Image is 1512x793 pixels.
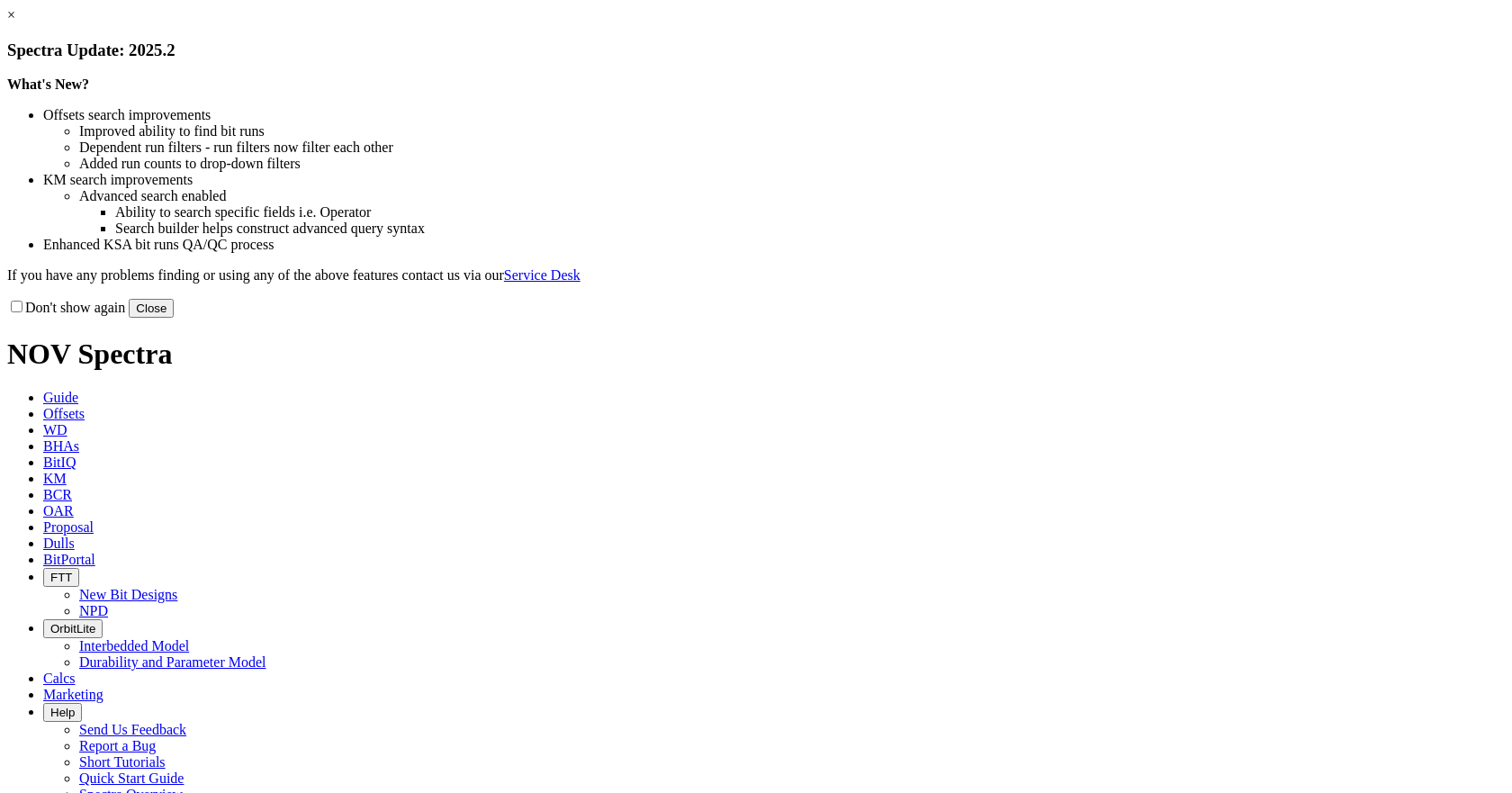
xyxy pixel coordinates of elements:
[43,172,1505,188] li: KM search improvements
[79,770,184,786] a: Quick Start Guide
[50,706,75,719] span: Help
[43,536,75,551] span: Dulls
[7,7,15,23] a: ×
[43,390,78,405] span: Guide
[43,552,95,567] span: BitPortal
[50,571,72,584] span: FTT
[129,299,174,318] button: Close
[115,204,1505,221] li: Ability to search specific fields i.e. Operator
[7,338,1505,371] h1: NOV Spectra
[79,156,1505,172] li: Added run counts to drop-down filters
[43,455,76,470] span: BitIQ
[79,603,108,618] a: NPD
[43,406,85,421] span: Offsets
[43,487,72,502] span: BCR
[43,519,94,535] span: Proposal
[79,738,156,753] a: Report a Bug
[79,638,189,653] a: Interbedded Model
[504,267,580,283] a: Service Desk
[11,301,22,312] input: Don't show again
[79,123,1505,140] li: Improved ability to find bit runs
[79,188,1505,204] li: Advanced search enabled
[79,654,266,670] a: Durability and Parameter Model
[43,237,1505,253] li: Enhanced KSA bit runs QA/QC process
[43,503,74,518] span: OAR
[79,754,166,770] a: Short Tutorials
[43,687,103,702] span: Marketing
[7,77,89,92] strong: What's New?
[7,300,125,315] label: Don't show again
[7,41,1505,60] h3: Spectra Update: 2025.2
[43,107,1505,123] li: Offsets search improvements
[7,267,1505,284] p: If you have any problems finding or using any of the above features contact us via our
[43,422,67,437] span: WD
[115,221,1505,237] li: Search builder helps construct advanced query syntax
[79,140,1505,156] li: Dependent run filters - run filters now filter each other
[43,671,76,686] span: Calcs
[79,587,177,602] a: New Bit Designs
[43,438,79,454] span: BHAs
[50,622,95,635] span: OrbitLite
[43,471,67,486] span: KM
[79,722,186,737] a: Send Us Feedback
